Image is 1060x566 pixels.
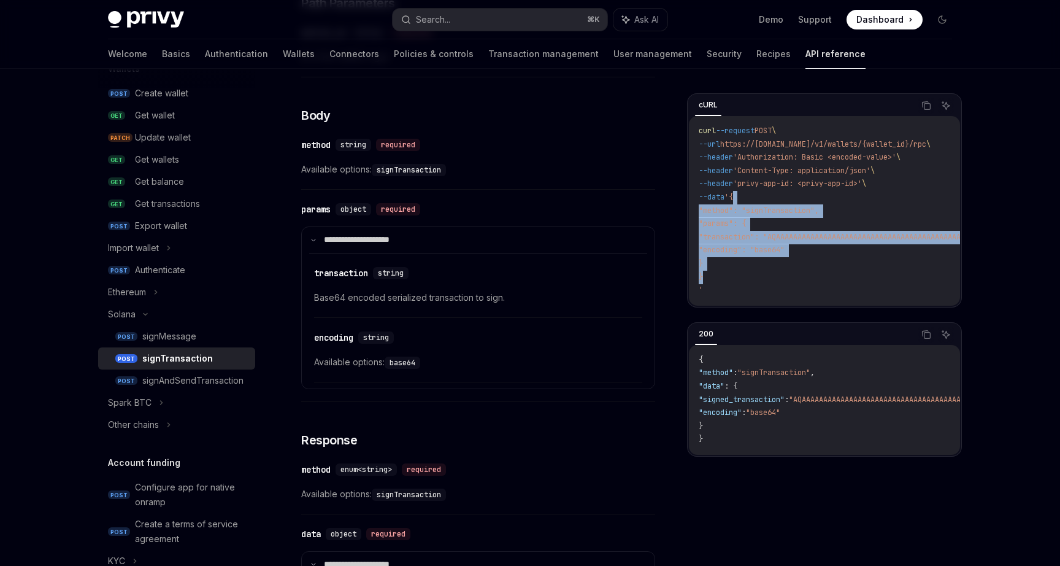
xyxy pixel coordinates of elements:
div: Spark BTC [108,395,152,410]
div: Configure app for native onramp [135,480,248,510]
span: --header [699,152,733,162]
span: "method": "signTransaction", [699,206,819,215]
span: "encoding" [699,408,742,417]
a: POSTsignAndSendTransaction [98,370,255,392]
a: POSTConfigure app for native onramp [98,476,255,513]
code: base64 [385,357,420,369]
a: Authentication [205,39,268,69]
code: signTransaction [372,489,446,501]
button: Search...⌘K [393,9,607,31]
button: Copy the contents from the code block [918,98,934,114]
div: transaction [314,267,368,279]
span: POST [115,354,137,363]
a: POSTCreate a terms of service agreement [98,513,255,550]
div: Create wallet [135,86,188,101]
div: required [376,203,420,215]
span: POST [108,266,130,275]
div: required [376,139,420,151]
a: API reference [805,39,866,69]
div: Get wallets [135,152,179,167]
span: } [699,434,703,444]
div: Ethereum [108,285,146,300]
span: } [699,421,703,431]
span: Available options: [314,355,642,370]
span: string [378,268,404,278]
div: method [301,463,331,476]
span: string [340,140,366,150]
code: signTransaction [372,164,446,176]
a: POSTsignMessage [98,325,255,347]
span: 'privy-app-id: <privy-app-id>' [733,179,862,188]
span: 'Content-Type: application/json' [733,166,870,176]
div: signMessage [142,329,196,344]
span: } [699,258,703,268]
a: GETGet wallets [98,149,255,171]
span: --header [699,166,733,176]
span: GET [108,177,125,187]
div: Other chains [108,417,159,432]
div: encoding [314,331,353,344]
a: POSTsignTransaction [98,347,255,370]
span: GET [108,155,125,165]
span: ⌘ K [587,15,600,25]
span: "signed_transaction" [699,395,785,405]
a: Security [707,39,742,69]
span: Base64 encoded serialized transaction to sign. [314,290,642,305]
button: Ask AI [938,327,954,343]
span: POST [115,376,137,386]
span: \ [772,126,776,136]
div: Create a terms of service agreement [135,517,248,546]
a: Policies & controls [394,39,474,69]
a: GETGet wallet [98,104,255,126]
span: Available options: [301,162,655,177]
a: GETGet transactions [98,193,255,215]
span: \ [870,166,875,176]
span: Ask AI [634,14,659,26]
div: Get balance [135,174,184,189]
a: Demo [759,14,783,26]
a: GETGet balance [98,171,255,193]
a: Welcome [108,39,147,69]
span: "method" [699,368,733,378]
span: --data [699,192,724,202]
button: Toggle dark mode [932,10,952,29]
span: ' [699,285,703,295]
div: Update wallet [135,130,191,145]
span: POST [108,527,130,537]
span: enum<string> [340,465,392,475]
button: Ask AI [938,98,954,114]
div: params [301,203,331,215]
span: POST [755,126,772,136]
a: Connectors [329,39,379,69]
span: Body [301,107,330,124]
div: Authenticate [135,263,185,277]
span: --url [699,139,720,149]
span: --header [699,179,733,188]
span: object [340,204,366,214]
a: PATCHUpdate wallet [98,126,255,149]
span: POST [108,89,130,98]
div: signTransaction [142,351,213,366]
div: required [402,463,446,476]
div: signAndSendTransaction [142,373,244,388]
span: , [810,368,815,378]
button: Copy the contents from the code block [918,327,934,343]
span: GET [108,200,125,209]
span: 'Authorization: Basic <encoded-value>' [733,152,896,162]
h5: Account funding [108,456,180,470]
span: object [331,529,356,539]
a: POSTCreate wallet [98,82,255,104]
div: Get transactions [135,196,200,211]
span: : [733,368,737,378]
div: Import wallet [108,241,159,255]
span: string [363,333,389,343]
span: { [699,355,703,365]
span: : { [724,381,737,391]
span: POST [108,490,130,500]
span: : [742,408,746,417]
div: 200 [695,327,717,341]
span: '{ [724,192,733,202]
span: POST [108,222,130,231]
div: Search... [416,12,450,27]
span: "base64" [746,408,780,417]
